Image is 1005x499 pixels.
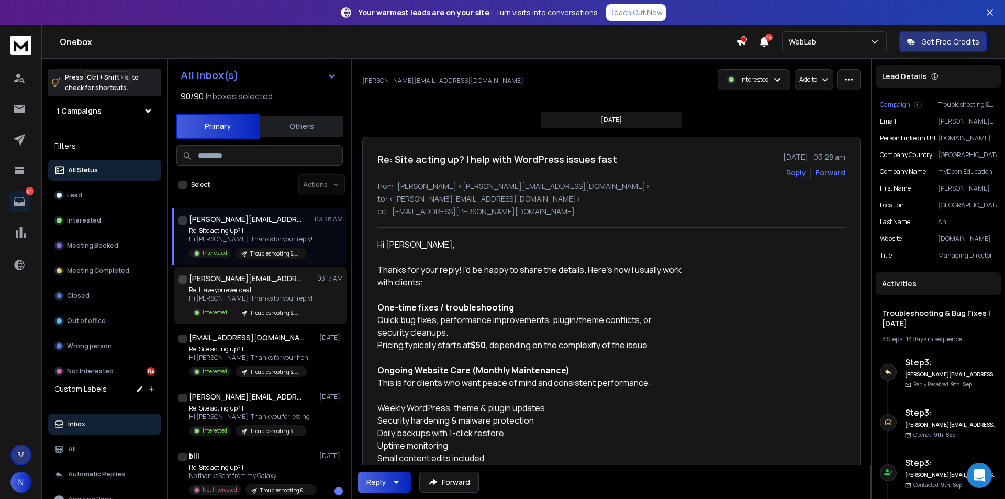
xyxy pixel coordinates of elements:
[786,168,806,178] button: Reply
[189,286,312,294] p: Re: Have you ever deal
[48,160,161,181] button: All Status
[377,206,388,217] p: cc:
[189,413,310,421] p: Hi [PERSON_NAME], Thank you for letting
[366,477,386,487] div: Reply
[882,335,902,343] span: 3 Steps
[319,393,343,401] p: [DATE]
[67,342,112,350] p: Wrong person
[876,272,1001,295] div: Activities
[359,7,598,18] p: – Turn visits into conversations
[57,106,102,116] h1: 1 Campaigns
[10,472,31,493] button: N
[48,210,161,231] button: Interested
[67,216,101,225] p: Interested
[913,431,955,439] p: Opened
[938,117,997,126] p: [PERSON_NAME][EMAIL_ADDRESS][DOMAIN_NAME]
[189,463,315,472] p: Re: Site acting up? I
[189,345,315,353] p: Re: Site acting up? I
[48,260,161,281] button: Meeting Completed
[951,381,972,388] span: 9th, Sep
[938,235,997,243] p: [DOMAIN_NAME]
[880,101,922,109] button: Campaign
[189,273,304,284] h1: [PERSON_NAME][EMAIL_ADDRESS][DOMAIN_NAME]
[181,70,239,81] h1: All Inbox(s)
[913,381,972,389] p: Reply Received
[899,31,987,52] button: Get Free Credits
[377,314,683,339] div: Quick bug fixes, performance improvements, plugin/theme conflicts, or security cleanups.
[68,445,76,453] p: All
[377,238,683,251] div: Hi [PERSON_NAME],
[250,250,300,258] p: Troubleshooting & Bug Fixes | [DATE]
[906,335,962,343] span: 13 days in sequence
[377,194,845,204] p: to: <[PERSON_NAME][EMAIL_ADDRESS][DOMAIN_NAME]>
[377,251,683,289] div: Thanks for your reply! I’d be happy to share the details. Here’s how I usually work with clients:
[377,464,683,477] div: Monthly performance & security reports
[377,339,683,351] div: Pricing typically starts at , depending on the complexity of the issue.
[880,184,911,193] p: First Name
[191,181,210,189] label: Select
[934,431,955,438] span: 9th, Sep
[319,452,343,460] p: [DATE]
[315,215,343,224] p: 03:28 AM
[880,235,902,243] p: website
[67,191,82,199] p: Lead
[377,364,569,376] strong: Ongoing Website Care (Monthly Maintenance)
[905,421,997,429] h6: [PERSON_NAME][EMAIL_ADDRESS][DOMAIN_NAME]
[48,185,161,206] button: Lead
[938,201,997,209] p: [GEOGRAPHIC_DATA]
[905,471,997,479] h6: [PERSON_NAME][EMAIL_ADDRESS][DOMAIN_NAME]
[260,486,310,494] p: Troubleshooting & Bug Fixes | [DATE]
[48,235,161,256] button: Meeting Booked
[799,75,817,84] p: Add to
[377,152,617,167] h1: Re: Site acting up? I help with WordPress issues fast
[816,168,845,178] div: Forward
[176,114,260,139] button: Primary
[882,335,995,343] div: |
[938,101,997,109] p: Troubleshooting & Bug Fixes | [DATE]
[189,235,312,243] p: Hi [PERSON_NAME], Thanks for your reply!
[48,361,161,382] button: Not Interested84
[203,308,227,316] p: Interested
[905,371,997,379] h6: [PERSON_NAME][EMAIL_ADDRESS][DOMAIN_NAME]
[783,152,845,162] p: [DATE] : 03:28 am
[250,309,300,317] p: Troubleshooting & Bug Fixes | [DATE]
[67,241,118,250] p: Meeting Booked
[377,414,683,427] div: Security hardening & malware protection
[203,427,227,435] p: Interested
[471,339,486,351] strong: $50
[85,71,130,83] span: Ctrl + Shift + k
[189,227,312,235] p: Re: Site acting up? I
[48,414,161,435] button: Inbox
[260,115,343,138] button: Others
[48,285,161,306] button: Closed
[358,472,411,493] button: Reply
[68,166,98,174] p: All Status
[203,486,237,494] p: Not Interested
[48,101,161,121] button: 1 Campaigns
[189,294,312,303] p: Hi [PERSON_NAME], Thanks for your reply!
[882,308,995,329] h1: Troubleshooting & Bug Fixes | [DATE]
[913,481,962,489] p: Contacted
[377,181,845,192] p: from: [PERSON_NAME] <[PERSON_NAME][EMAIL_ADDRESS][DOMAIN_NAME]>
[319,334,343,342] p: [DATE]
[189,332,304,343] h1: [EMAIL_ADDRESS][DOMAIN_NAME] +1
[740,75,769,84] p: Interested
[67,267,129,275] p: Meeting Completed
[68,420,85,428] p: Inbox
[601,116,622,124] p: [DATE]
[938,168,997,176] p: myDeen Education
[938,184,997,193] p: [PERSON_NAME]
[880,101,910,109] p: Campaign
[203,368,227,375] p: Interested
[68,470,125,479] p: Automatic Replies
[189,451,199,461] h1: bill
[880,218,910,226] p: Last Name
[189,404,310,413] p: Re: Site acting up? I
[905,406,997,419] h6: Step 3 :
[250,427,300,435] p: Troubleshooting & Bug Fixes | [DATE]
[362,76,523,85] p: [PERSON_NAME][EMAIL_ADDRESS][DOMAIN_NAME]
[317,274,343,283] p: 03:17 AM
[377,439,683,452] div: Uptime monitoring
